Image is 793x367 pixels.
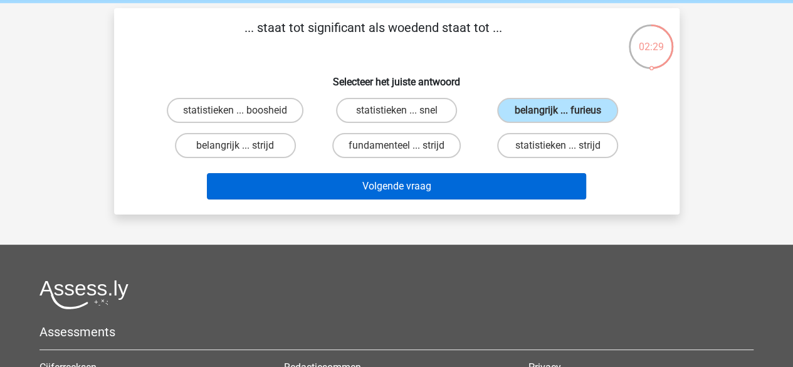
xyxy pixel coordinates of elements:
[628,23,675,55] div: 02:29
[39,324,754,339] h5: Assessments
[336,98,457,123] label: statistieken ... snel
[167,98,303,123] label: statistieken ... boosheid
[175,133,296,158] label: belangrijk ... strijd
[497,133,618,158] label: statistieken ... strijd
[134,18,612,56] p: ... staat tot significant als woedend staat tot ...
[332,133,461,158] label: fundamenteel ... strijd
[207,173,586,199] button: Volgende vraag
[39,280,129,309] img: Assessly logo
[134,66,659,88] h6: Selecteer het juiste antwoord
[497,98,618,123] label: belangrijk ... furieus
